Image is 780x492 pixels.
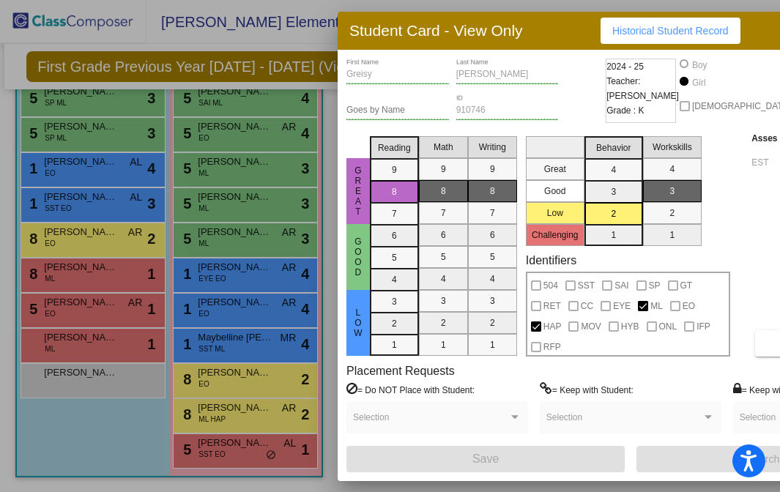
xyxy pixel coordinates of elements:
span: IFP [697,318,710,335]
